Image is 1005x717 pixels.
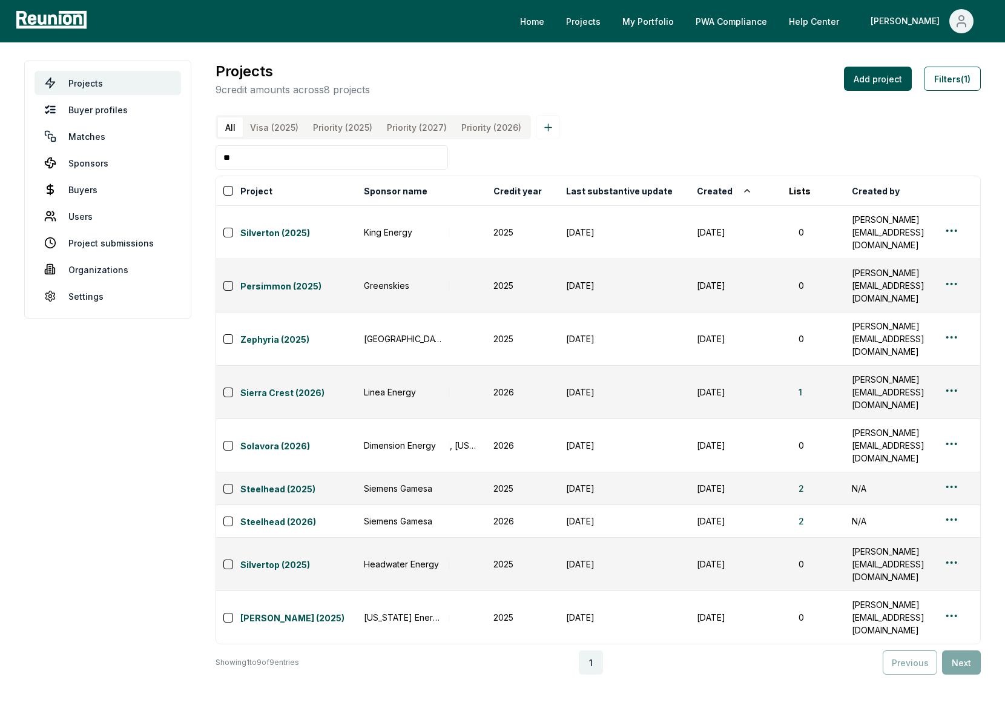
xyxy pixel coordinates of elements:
[697,611,774,624] div: [DATE]
[35,124,181,148] a: Matches
[35,204,181,228] a: Users
[493,332,552,345] div: 2025
[240,277,357,294] button: Persimmon (2025)
[240,609,357,626] button: [PERSON_NAME] (2025)
[789,280,814,291] span: 0
[566,226,682,239] div: [DATE]
[240,480,357,497] button: Steelhead (2025)
[493,482,552,495] div: 2025
[697,558,774,570] div: [DATE]
[510,9,993,33] nav: Main
[510,9,554,33] a: Home
[852,482,929,495] div: N/A
[240,612,357,626] a: [PERSON_NAME] (2025)
[789,334,814,344] span: 0
[566,279,682,292] div: [DATE]
[364,226,441,239] div: King Energy
[361,179,430,203] button: Sponsor name
[493,226,552,239] div: 2025
[871,9,944,33] div: [PERSON_NAME]
[493,386,552,398] div: 2026
[779,9,849,33] a: Help Center
[240,556,357,573] button: Silvertop (2025)
[613,9,684,33] a: My Portfolio
[240,280,357,294] a: Persimmon (2025)
[566,439,682,452] div: [DATE]
[35,151,181,175] a: Sponsors
[852,426,929,464] div: [PERSON_NAME][EMAIL_ADDRESS][DOMAIN_NAME]
[852,320,929,358] div: [PERSON_NAME][EMAIL_ADDRESS][DOMAIN_NAME]
[697,439,774,452] div: [DATE]
[364,482,441,495] div: Siemens Gamesa
[35,257,181,282] a: Organizations
[566,332,682,345] div: [DATE]
[493,611,552,624] div: 2025
[566,386,682,398] div: [DATE]
[852,515,929,527] div: N/A
[364,332,441,345] div: [GEOGRAPHIC_DATA]
[240,558,357,573] a: Silvertop (2025)
[686,9,777,33] a: PWA Compliance
[697,226,774,239] div: [DATE]
[789,482,814,495] button: 2
[789,440,814,451] span: 0
[240,440,357,454] a: Solavora (2026)
[240,333,357,348] a: Zephyria (2025)
[852,598,929,636] div: [PERSON_NAME][EMAIL_ADDRESS][DOMAIN_NAME]
[216,82,370,97] p: 9 credit amounts across 8 projects
[364,558,441,570] div: Headwater Energy
[35,284,181,308] a: Settings
[852,213,929,251] div: [PERSON_NAME][EMAIL_ADDRESS][DOMAIN_NAME]
[697,386,774,398] div: [DATE]
[240,224,357,241] button: Silverton (2025)
[35,97,181,122] a: Buyer profiles
[35,71,181,95] a: Projects
[566,558,682,570] div: [DATE]
[218,117,243,137] button: All
[240,331,357,348] button: Zephyria (2025)
[364,279,441,292] div: Greenskies
[364,515,441,527] div: Siemens Gamesa
[240,384,357,401] button: Sierra Crest (2026)
[491,179,544,203] button: Credit year
[240,226,357,241] a: Silverton (2025)
[697,515,774,527] div: [DATE]
[380,117,454,137] button: Priority (2027)
[216,61,370,82] h3: Projects
[493,279,552,292] div: 2025
[364,611,441,624] div: [US_STATE] Energy Developers, Inc.
[861,9,983,33] button: [PERSON_NAME]
[564,179,675,203] button: Last substantive update
[789,515,814,527] button: 2
[694,179,754,203] button: Created
[35,177,181,202] a: Buyers
[924,67,981,91] button: Filters(1)
[306,117,380,137] button: Priority (2025)
[789,227,814,237] span: 0
[697,482,774,495] div: [DATE]
[216,656,299,669] p: Showing 1 to 9 of 9 entries
[566,482,682,495] div: [DATE]
[566,515,682,527] div: [DATE]
[493,558,552,570] div: 2025
[454,117,529,137] button: Priority (2026)
[238,179,275,203] button: Project
[852,266,929,305] div: [PERSON_NAME][EMAIL_ADDRESS][DOMAIN_NAME]
[35,231,181,255] a: Project submissions
[364,439,441,452] div: Dimension Energy
[697,332,774,345] div: [DATE]
[493,439,552,452] div: 2026
[364,386,441,398] div: Linea Energy
[844,67,912,91] button: Add project
[493,515,552,527] div: 2026
[789,612,814,623] span: 0
[240,386,357,401] a: Sierra Crest (2026)
[852,373,929,411] div: [PERSON_NAME][EMAIL_ADDRESS][DOMAIN_NAME]
[566,611,682,624] div: [DATE]
[240,513,357,530] button: Steelhead (2026)
[849,179,902,203] button: Created by
[789,559,814,569] span: 0
[852,545,929,583] div: [PERSON_NAME][EMAIL_ADDRESS][DOMAIN_NAME]
[579,650,603,675] button: 1
[240,483,357,497] a: Steelhead (2025)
